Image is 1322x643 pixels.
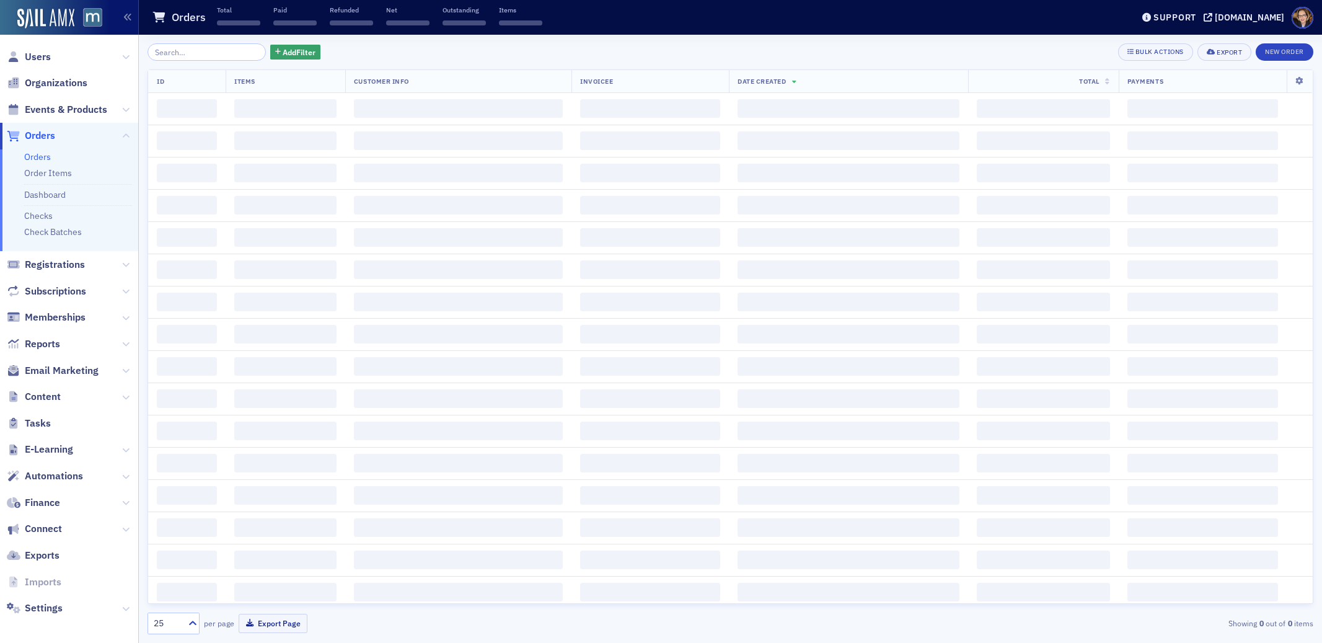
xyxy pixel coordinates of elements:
[1127,518,1278,537] span: ‌
[234,357,337,376] span: ‌
[1256,45,1313,56] a: New Order
[234,260,337,279] span: ‌
[738,583,959,601] span: ‌
[977,260,1110,279] span: ‌
[157,518,217,537] span: ‌
[580,99,720,118] span: ‌
[499,6,542,14] p: Items
[354,454,563,472] span: ‌
[977,325,1110,344] span: ‌
[580,260,720,279] span: ‌
[738,357,959,376] span: ‌
[738,131,959,150] span: ‌
[25,103,107,117] span: Events & Products
[1127,389,1278,408] span: ‌
[7,443,73,456] a: E-Learning
[738,196,959,215] span: ‌
[7,496,60,510] a: Finance
[977,518,1110,537] span: ‌
[354,551,563,569] span: ‌
[25,50,51,64] span: Users
[74,8,102,29] a: View Homepage
[234,422,337,440] span: ‌
[157,325,217,344] span: ‌
[580,357,720,376] span: ‌
[25,390,61,404] span: Content
[217,20,260,25] span: ‌
[25,129,55,143] span: Orders
[1127,583,1278,601] span: ‌
[580,454,720,472] span: ‌
[234,325,337,344] span: ‌
[1127,228,1278,247] span: ‌
[7,285,86,298] a: Subscriptions
[83,8,102,27] img: SailAMX
[354,260,563,279] span: ‌
[234,196,337,215] span: ‌
[1127,99,1278,118] span: ‌
[1118,43,1193,61] button: Bulk Actions
[354,196,563,215] span: ‌
[738,260,959,279] span: ‌
[580,228,720,247] span: ‌
[234,518,337,537] span: ‌
[499,20,542,25] span: ‌
[977,164,1110,182] span: ‌
[1127,357,1278,376] span: ‌
[24,210,53,221] a: Checks
[234,77,255,86] span: Items
[7,258,85,272] a: Registrations
[977,228,1110,247] span: ‌
[148,43,266,61] input: Search…
[1153,12,1196,23] div: Support
[157,77,164,86] span: ID
[1197,43,1251,61] button: Export
[977,131,1110,150] span: ‌
[977,422,1110,440] span: ‌
[157,583,217,601] span: ‌
[7,364,99,378] a: Email Marketing
[25,417,51,430] span: Tasks
[234,486,337,505] span: ‌
[443,6,486,14] p: Outstanding
[738,551,959,569] span: ‌
[580,518,720,537] span: ‌
[580,486,720,505] span: ‌
[738,293,959,311] span: ‌
[354,583,563,601] span: ‌
[25,311,86,324] span: Memberships
[217,6,260,14] p: Total
[354,357,563,376] span: ‌
[25,285,86,298] span: Subscriptions
[157,454,217,472] span: ‌
[580,422,720,440] span: ‌
[25,258,85,272] span: Registrations
[354,486,563,505] span: ‌
[1215,12,1284,23] div: [DOMAIN_NAME]
[330,6,373,14] p: Refunded
[1204,13,1289,22] button: [DOMAIN_NAME]
[738,99,959,118] span: ‌
[738,518,959,537] span: ‌
[234,293,337,311] span: ‌
[157,486,217,505] span: ‌
[25,549,59,562] span: Exports
[7,337,60,351] a: Reports
[7,575,61,589] a: Imports
[977,293,1110,311] span: ‌
[580,77,613,86] span: Invoicee
[354,131,563,150] span: ‌
[25,337,60,351] span: Reports
[738,389,959,408] span: ‌
[172,10,206,25] h1: Orders
[354,99,563,118] span: ‌
[7,50,51,64] a: Users
[1135,48,1184,55] div: Bulk Actions
[234,99,337,118] span: ‌
[7,129,55,143] a: Orders
[157,228,217,247] span: ‌
[25,575,61,589] span: Imports
[330,20,373,25] span: ‌
[977,454,1110,472] span: ‌
[1257,618,1266,629] strong: 0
